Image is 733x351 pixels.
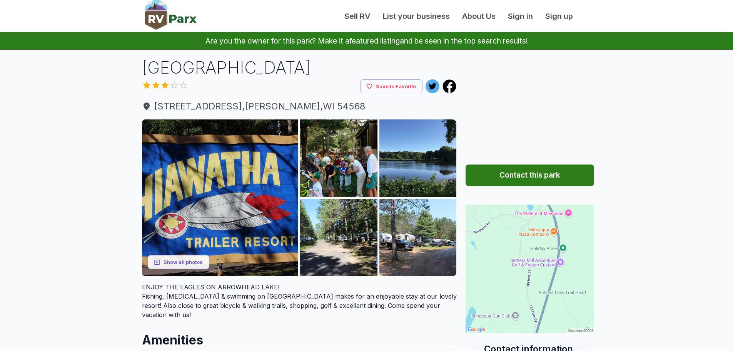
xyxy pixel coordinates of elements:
img: pho_731004698_01.jpg [142,119,299,276]
iframe: Advertisement [466,56,594,152]
img: pho_731004698_02.jpg [300,119,377,197]
a: About Us [456,10,502,22]
img: pho_731004698_04.jpg [300,199,377,276]
img: Map for Hiawatha Trailer Resort [466,205,594,333]
img: pho_731004698_05.jpg [379,199,457,276]
a: Sell RV [338,10,377,22]
span: [STREET_ADDRESS] , [PERSON_NAME] , WI 54568 [142,99,457,113]
a: Sign in [502,10,539,22]
button: Contact this park [466,165,594,186]
a: [STREET_ADDRESS],[PERSON_NAME],WI 54568 [142,99,457,113]
a: List your business [377,10,456,22]
img: pho_731004698_03.jpg [379,119,457,197]
h2: Amenities [142,326,457,349]
button: Show all photos [148,255,209,269]
a: Sign up [539,10,579,22]
div: Fishing, [MEDICAL_DATA] & swimming on [GEOGRAPHIC_DATA] makes for an enjoyable stay at our lovely... [142,282,457,319]
p: Are you the owner for this park? Make it a and be seen in the top search results! [9,32,724,50]
button: Save to Favorite [360,79,422,94]
span: ENJOY THE EAGLES ON ARROWHEAD LAKE! [142,283,279,291]
h1: [GEOGRAPHIC_DATA] [142,56,457,79]
a: featured listing [349,36,400,45]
